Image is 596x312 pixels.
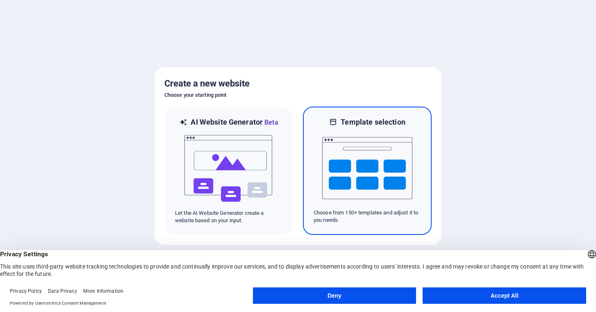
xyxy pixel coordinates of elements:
[164,90,432,100] h6: Choose your starting point
[175,210,282,224] p: Let the AI Website Generator create a website based on your input.
[303,107,432,235] div: Template selectionChoose from 150+ templates and adjust it to you needs.
[164,77,432,90] h5: Create a new website
[164,107,293,235] div: AI Website GeneratorBetaaiLet the AI Website Generator create a website based on your input.
[191,117,278,128] h6: AI Website Generator
[263,118,278,126] span: Beta
[184,128,274,210] img: ai
[314,209,421,224] p: Choose from 150+ templates and adjust it to you needs.
[341,117,405,127] h6: Template selection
